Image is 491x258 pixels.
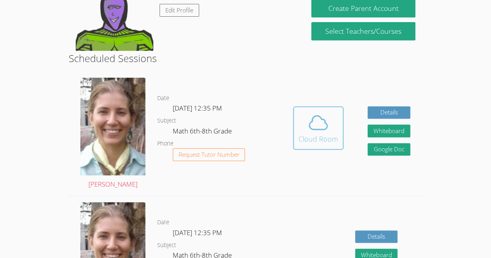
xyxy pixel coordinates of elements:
[173,126,233,139] dd: Math 6th-8th Grade
[298,133,338,144] div: Cloud Room
[173,228,222,237] span: [DATE] 12:35 PM
[80,78,146,190] a: [PERSON_NAME]
[311,22,415,40] a: Select Teachers/Courses
[80,78,146,175] img: Screenshot%202024-09-06%20202226%20-%20Cropped.png
[179,152,239,158] span: Request Tutor Number
[160,4,199,17] a: Edit Profile
[157,218,169,227] dt: Date
[157,241,176,250] dt: Subject
[368,143,410,156] a: Google Doc
[157,116,176,126] dt: Subject
[355,230,398,243] a: Details
[173,104,222,113] span: [DATE] 12:35 PM
[173,148,245,161] button: Request Tutor Number
[69,51,422,66] h2: Scheduled Sessions
[368,106,410,119] a: Details
[293,106,344,150] button: Cloud Room
[157,94,169,103] dt: Date
[368,125,410,137] button: Whiteboard
[157,139,173,149] dt: Phone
